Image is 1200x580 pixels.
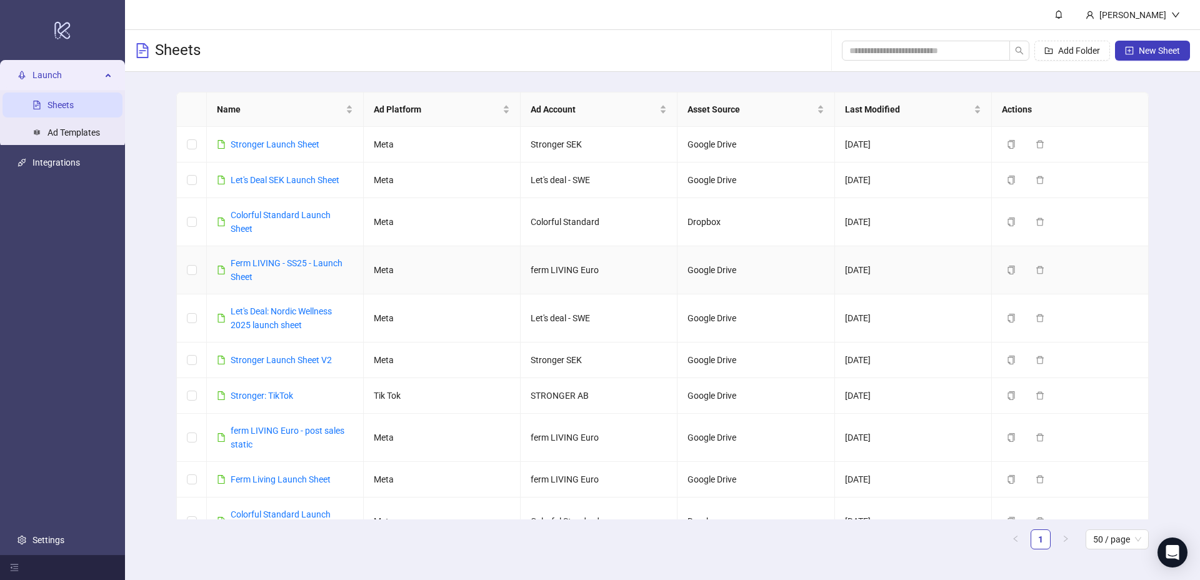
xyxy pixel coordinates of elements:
[1115,41,1190,61] button: New Sheet
[677,162,834,198] td: Google Drive
[521,127,677,162] td: Stronger SEK
[1036,217,1044,226] span: delete
[364,414,521,462] td: Meta
[835,378,992,414] td: [DATE]
[47,127,100,137] a: Ad Templates
[1125,46,1134,55] span: plus-square
[687,102,814,116] span: Asset Source
[521,92,677,127] th: Ad Account
[1062,535,1069,542] span: right
[1036,433,1044,442] span: delete
[231,139,319,149] a: Stronger Launch Sheet
[521,414,677,462] td: ferm LIVING Euro
[1007,433,1016,442] span: copy
[845,102,971,116] span: Last Modified
[364,497,521,546] td: Meta
[217,314,226,322] span: file
[1036,517,1044,526] span: delete
[835,497,992,546] td: [DATE]
[1036,266,1044,274] span: delete
[32,62,101,87] span: Launch
[32,535,64,545] a: Settings
[1036,356,1044,364] span: delete
[1034,41,1110,61] button: Add Folder
[1054,10,1063,19] span: bell
[217,475,226,484] span: file
[677,246,834,294] td: Google Drive
[207,92,364,127] th: Name
[374,102,500,116] span: Ad Platform
[1086,11,1094,19] span: user
[1012,535,1019,542] span: left
[1036,475,1044,484] span: delete
[1007,314,1016,322] span: copy
[364,378,521,414] td: Tik Tok
[231,355,332,365] a: Stronger Launch Sheet V2
[1139,46,1180,56] span: New Sheet
[364,92,521,127] th: Ad Platform
[217,217,226,226] span: file
[835,162,992,198] td: [DATE]
[1031,529,1051,549] li: 1
[1007,517,1016,526] span: copy
[217,433,226,442] span: file
[1007,475,1016,484] span: copy
[521,162,677,198] td: Let's deal - SWE
[1007,176,1016,184] span: copy
[364,162,521,198] td: Meta
[1171,11,1180,19] span: down
[677,497,834,546] td: Dropbox
[835,198,992,246] td: [DATE]
[1056,529,1076,549] li: Next Page
[364,342,521,378] td: Meta
[217,176,226,184] span: file
[217,102,343,116] span: Name
[521,342,677,378] td: Stronger SEK
[1007,217,1016,226] span: copy
[835,294,992,342] td: [DATE]
[364,246,521,294] td: Meta
[1007,356,1016,364] span: copy
[521,378,677,414] td: STRONGER AB
[1007,391,1016,400] span: copy
[32,157,80,167] a: Integrations
[521,198,677,246] td: Colorful Standard
[1157,537,1187,567] div: Open Intercom Messenger
[521,294,677,342] td: Let's deal - SWE
[217,356,226,364] span: file
[217,266,226,274] span: file
[1007,266,1016,274] span: copy
[231,426,344,449] a: ferm LIVING Euro - post sales static
[364,462,521,497] td: Meta
[1006,529,1026,549] button: left
[231,175,339,185] a: Let's Deal SEK Launch Sheet
[231,210,331,234] a: Colorful Standard Launch Sheet
[47,100,74,110] a: Sheets
[1093,530,1141,549] span: 50 / page
[677,414,834,462] td: Google Drive
[1006,529,1026,549] li: Previous Page
[677,378,834,414] td: Google Drive
[231,509,331,533] a: Colorful Standard Launch Sheet CK test
[1036,391,1044,400] span: delete
[1044,46,1053,55] span: folder-add
[1086,529,1149,549] div: Page Size
[364,127,521,162] td: Meta
[835,462,992,497] td: [DATE]
[677,294,834,342] td: Google Drive
[1015,46,1024,55] span: search
[992,92,1149,127] th: Actions
[677,342,834,378] td: Google Drive
[231,306,332,330] a: Let's Deal: Nordic Wellness 2025 launch sheet
[835,92,992,127] th: Last Modified
[1056,529,1076,549] button: right
[677,92,834,127] th: Asset Source
[521,462,677,497] td: ferm LIVING Euro
[10,563,19,572] span: menu-fold
[835,127,992,162] td: [DATE]
[1031,530,1050,549] a: 1
[531,102,657,116] span: Ad Account
[835,246,992,294] td: [DATE]
[835,342,992,378] td: [DATE]
[217,517,226,526] span: file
